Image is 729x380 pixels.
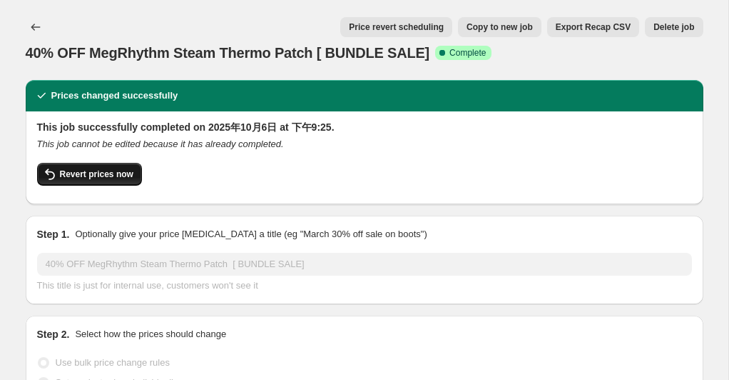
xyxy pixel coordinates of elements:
[26,45,430,61] span: 40% OFF MegRhythm Steam Thermo Patch [ BUNDLE SALE]
[449,47,486,59] span: Complete
[26,17,46,37] button: Price change jobs
[37,253,692,276] input: 30% off holiday sale
[75,327,226,341] p: Select how the prices should change
[547,17,639,37] button: Export Recap CSV
[556,21,631,33] span: Export Recap CSV
[56,357,170,368] span: Use bulk price change rules
[60,169,133,180] span: Revert prices now
[653,21,694,33] span: Delete job
[349,21,444,33] span: Price revert scheduling
[37,227,70,241] h2: Step 1.
[645,17,703,37] button: Delete job
[37,327,70,341] h2: Step 2.
[340,17,452,37] button: Price revert scheduling
[37,139,284,149] i: This job cannot be edited because it has already completed.
[51,89,178,103] h2: Prices changed successfully
[467,21,533,33] span: Copy to new job
[458,17,541,37] button: Copy to new job
[37,163,142,186] button: Revert prices now
[37,120,692,134] h2: This job successfully completed on 2025年10月6日 at 下午9:25.
[37,280,258,291] span: This title is just for internal use, customers won't see it
[75,227,427,241] p: Optionally give your price [MEDICAL_DATA] a title (eg "March 30% off sale on boots")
